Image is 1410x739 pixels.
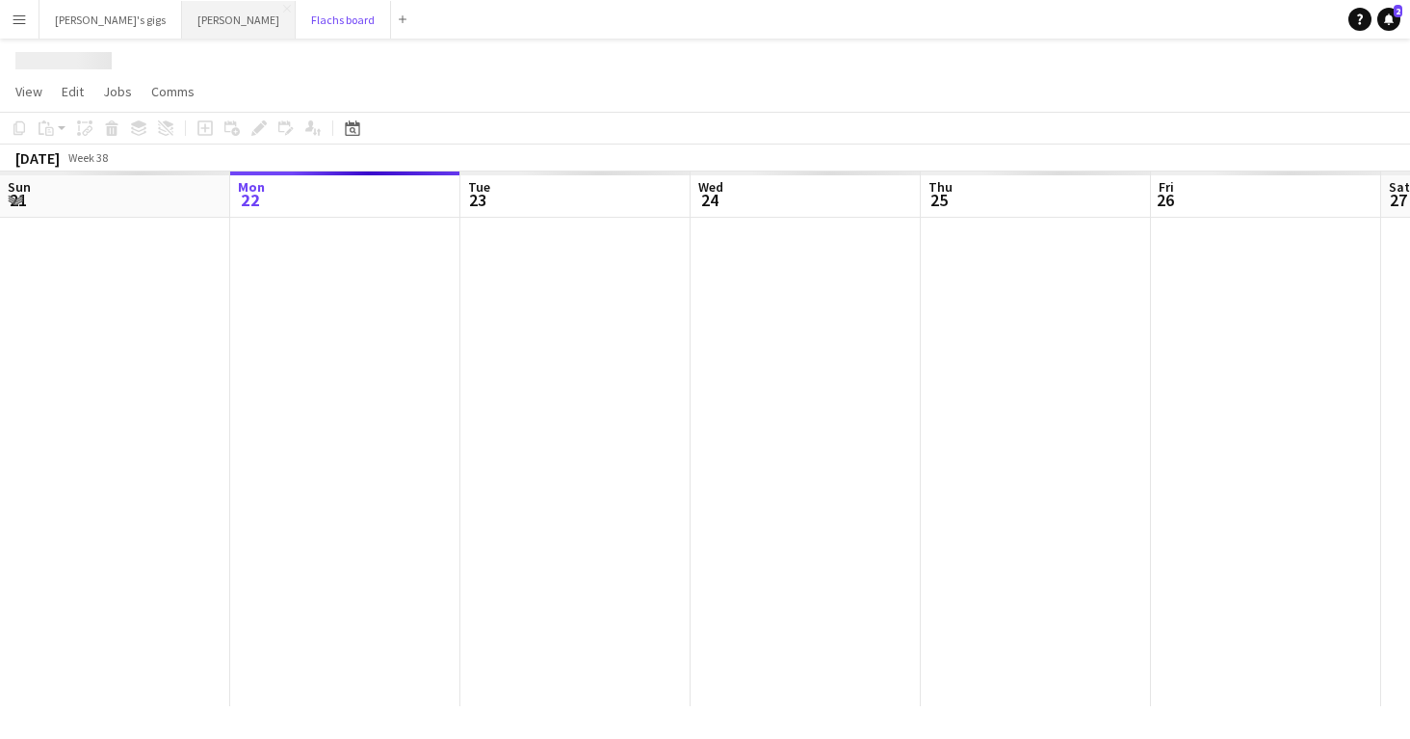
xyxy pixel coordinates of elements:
[695,189,723,211] span: 24
[64,150,112,165] span: Week 38
[1377,8,1400,31] a: 2
[5,189,31,211] span: 21
[928,178,953,196] span: Thu
[235,189,265,211] span: 22
[95,79,140,104] a: Jobs
[238,178,265,196] span: Mon
[698,178,723,196] span: Wed
[8,178,31,196] span: Sun
[465,189,490,211] span: 23
[8,79,50,104] a: View
[1394,5,1402,17] span: 2
[15,83,42,100] span: View
[296,1,391,39] button: Flachs board
[926,189,953,211] span: 25
[144,79,202,104] a: Comms
[1386,189,1410,211] span: 27
[151,83,195,100] span: Comms
[103,83,132,100] span: Jobs
[1159,178,1174,196] span: Fri
[62,83,84,100] span: Edit
[468,178,490,196] span: Tue
[15,148,60,168] div: [DATE]
[1156,189,1174,211] span: 26
[54,79,91,104] a: Edit
[182,1,296,39] button: [PERSON_NAME]
[1389,178,1410,196] span: Sat
[39,1,182,39] button: [PERSON_NAME]'s gigs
